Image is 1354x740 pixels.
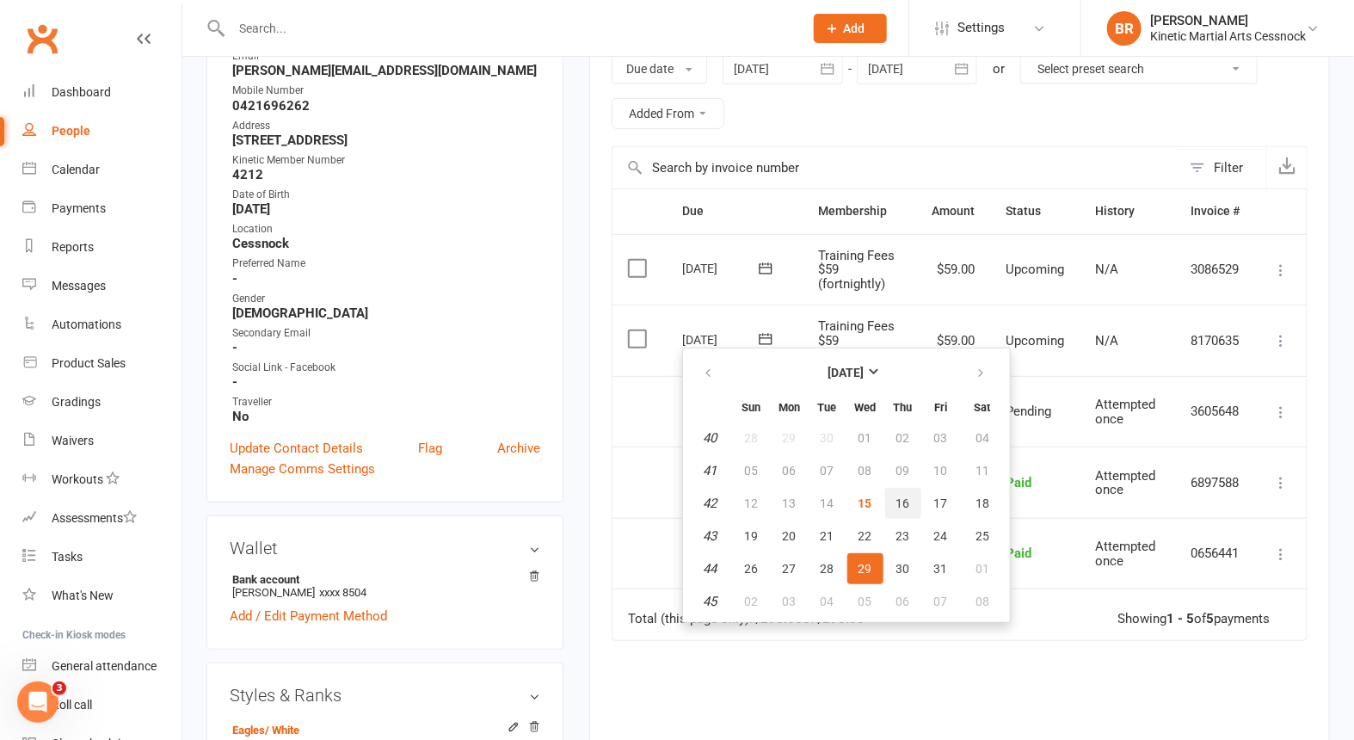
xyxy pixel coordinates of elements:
div: Kinetic Martial Arts Cessnock [1150,28,1306,44]
button: 31 [923,553,959,584]
small: Saturday [975,401,991,414]
div: [DATE] [682,255,761,281]
a: Archive [497,438,540,459]
span: 28 [821,562,834,576]
div: Messages [52,279,106,293]
a: Update Contact Details [230,438,363,459]
small: Sunday [742,401,761,414]
button: Filter [1181,147,1266,188]
div: Gradings [52,395,101,409]
a: People [22,112,182,151]
small: Monday [779,401,800,414]
strong: [DATE] [828,366,865,379]
span: Upcoming [1006,262,1064,277]
strong: 1 - 5 [1166,611,1194,626]
span: 17 [934,496,948,510]
span: Paid [1006,546,1031,561]
li: [PERSON_NAME] [230,570,540,601]
button: 05 [847,586,883,617]
th: History [1080,189,1175,233]
strong: [DATE] [232,201,540,217]
em: 41 [703,463,717,478]
a: Waivers [22,422,182,460]
a: General attendance kiosk mode [22,647,182,686]
button: 24 [923,521,959,552]
span: 16 [896,496,910,510]
th: Membership [803,189,916,233]
span: 01 [975,562,989,576]
a: Assessments [22,499,182,538]
div: [DATE] [682,326,761,353]
span: 25 [975,529,989,543]
div: Tasks [52,550,83,564]
span: N/A [1095,333,1118,348]
div: Preferred Name [232,256,540,272]
span: 22 [859,529,872,543]
span: Attempted once [1095,397,1155,427]
button: 04 [809,586,846,617]
td: 8170635 [1175,305,1255,376]
button: 17 [923,488,959,519]
strong: Cessnock [232,236,540,251]
span: Paid [1006,475,1031,490]
button: Added From [612,98,724,129]
small: Wednesday [854,401,876,414]
em: 40 [703,430,717,446]
button: 28 [809,553,846,584]
span: Settings [957,9,1005,47]
strong: - [232,374,540,390]
span: 20 [783,529,797,543]
a: Messages [22,267,182,305]
button: 08 [961,586,1005,617]
div: Roll call [52,698,92,712]
button: Due date [612,53,707,84]
th: Invoice # [1175,189,1255,233]
div: or [993,59,1005,79]
td: 3605648 [1175,376,1255,447]
button: 06 [885,586,921,617]
span: xxxx 8504 [319,586,366,599]
div: Traveller [232,394,540,410]
span: 15 [859,496,872,510]
button: 02 [734,586,770,617]
button: Add [814,14,887,43]
strong: Bank account [232,573,532,586]
div: Automations [52,318,121,331]
a: Gradings [22,383,182,422]
span: Attempted once [1095,539,1155,569]
div: Kinetic Member Number [232,152,540,169]
strong: No [232,409,540,424]
button: 25 [961,521,1005,552]
span: 30 [896,562,910,576]
div: Workouts [52,472,103,486]
a: What's New [22,577,182,615]
th: Amount [916,189,990,233]
em: 45 [703,594,717,609]
div: Total (this page only): of [628,612,865,626]
span: 04 [821,595,834,608]
span: 24 [934,529,948,543]
button: 16 [885,488,921,519]
div: Calendar [52,163,100,176]
a: Dashboard [22,73,182,112]
div: Filter [1214,157,1243,178]
div: Mobile Number [232,83,540,99]
span: 21 [821,529,834,543]
strong: [STREET_ADDRESS] [232,133,540,148]
a: Roll call [22,686,182,725]
small: Tuesday [818,401,837,414]
div: Showing of payments [1117,612,1270,626]
th: Status [990,189,1080,233]
button: 20 [772,521,808,552]
strong: [PERSON_NAME][EMAIL_ADDRESS][DOMAIN_NAME] [232,63,540,78]
span: Add [844,22,865,35]
a: Tasks [22,538,182,577]
div: What's New [52,589,114,602]
button: 03 [772,586,808,617]
div: Payments [52,201,106,215]
span: N/A [1095,262,1118,277]
div: People [52,124,90,138]
small: Friday [934,401,947,414]
td: 0656441 [1175,518,1255,589]
button: 21 [809,521,846,552]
